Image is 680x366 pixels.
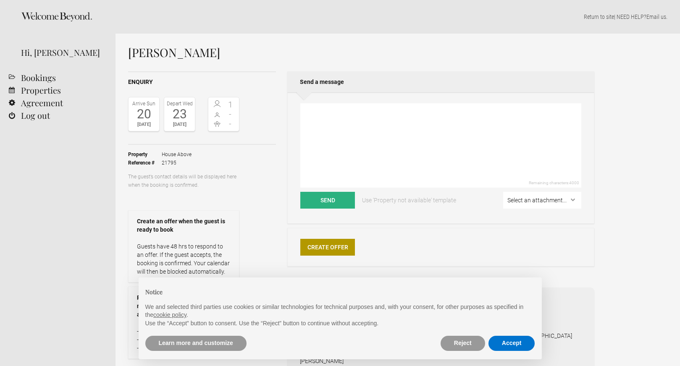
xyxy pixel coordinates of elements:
[128,173,239,189] p: The guest’s contact details will be displayed here when the booking is confirmed.
[300,192,355,209] button: Send
[166,108,193,120] div: 23
[224,120,237,128] span: -
[300,239,355,256] a: Create Offer
[137,242,231,276] p: Guests have 48 hrs to respond to an offer. If the guest accepts, the booking is confirmed. Your c...
[145,303,535,319] p: We and selected third parties use cookies or similar technologies for technical purposes and, wit...
[128,78,276,86] h2: Enquiry
[21,46,103,59] div: Hi, [PERSON_NAME]
[287,71,594,92] h2: Send a message
[131,120,157,129] div: [DATE]
[224,110,237,118] span: -
[441,336,485,351] button: Reject
[128,159,162,167] strong: Reference #
[162,159,192,167] span: 21795
[356,192,462,209] a: Use 'Property not available' template
[145,288,535,296] h2: Notice
[162,150,192,159] span: House Above
[128,46,594,59] h1: [PERSON_NAME]
[145,336,247,351] button: Learn more and customize
[128,150,162,159] strong: Property
[128,13,667,21] p: | NEED HELP? .
[166,99,193,108] div: Depart Wed
[166,120,193,129] div: [DATE]
[153,311,186,318] a: cookie policy - link opens in a new tab
[137,217,231,234] strong: Create an offer when the guest is ready to book
[488,336,535,351] button: Accept
[131,108,157,120] div: 20
[131,99,157,108] div: Arrive Sun
[145,319,535,328] p: Use the “Accept” button to consent. Use the “Reject” button to continue without accepting.
[646,13,666,20] a: Email us
[584,13,614,20] a: Return to site
[224,100,237,109] span: 1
